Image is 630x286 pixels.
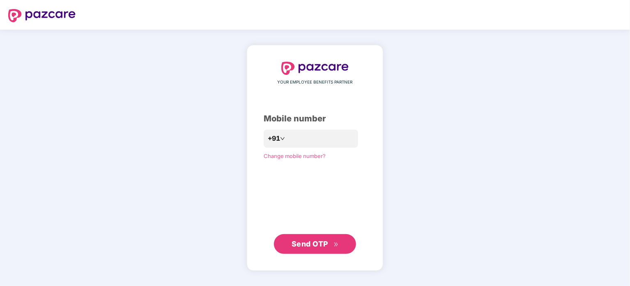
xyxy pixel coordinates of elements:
[281,62,349,75] img: logo
[8,9,76,22] img: logo
[280,136,285,141] span: down
[264,153,326,159] a: Change mobile number?
[278,79,353,86] span: YOUR EMPLOYEE BENEFITS PARTNER
[333,242,339,247] span: double-right
[292,239,328,248] span: Send OTP
[268,133,280,144] span: +91
[264,112,366,125] div: Mobile number
[274,234,356,254] button: Send OTPdouble-right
